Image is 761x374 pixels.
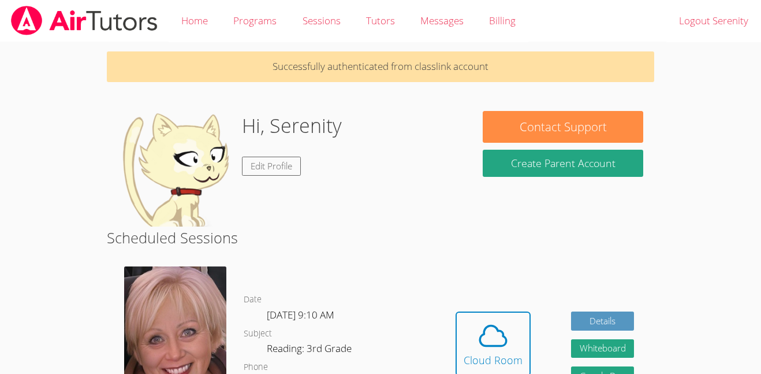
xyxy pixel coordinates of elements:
[242,111,342,140] h1: Hi, Serenity
[267,308,334,321] span: [DATE] 9:10 AM
[571,339,635,358] button: Whiteboard
[483,150,643,177] button: Create Parent Account
[483,111,643,143] button: Contact Support
[244,327,272,341] dt: Subject
[267,340,354,360] dd: Reading: 3rd Grade
[107,51,655,82] p: Successfully authenticated from classlink account
[10,6,159,35] img: airtutors_banner-c4298cdbf04f3fff15de1276eac7730deb9818008684d7c2e4769d2f7ddbe033.png
[107,227,655,249] h2: Scheduled Sessions
[244,292,262,307] dt: Date
[571,312,635,331] a: Details
[242,157,301,176] a: Edit Profile
[420,14,464,27] span: Messages
[117,111,233,227] img: default.png
[464,352,523,368] div: Cloud Room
